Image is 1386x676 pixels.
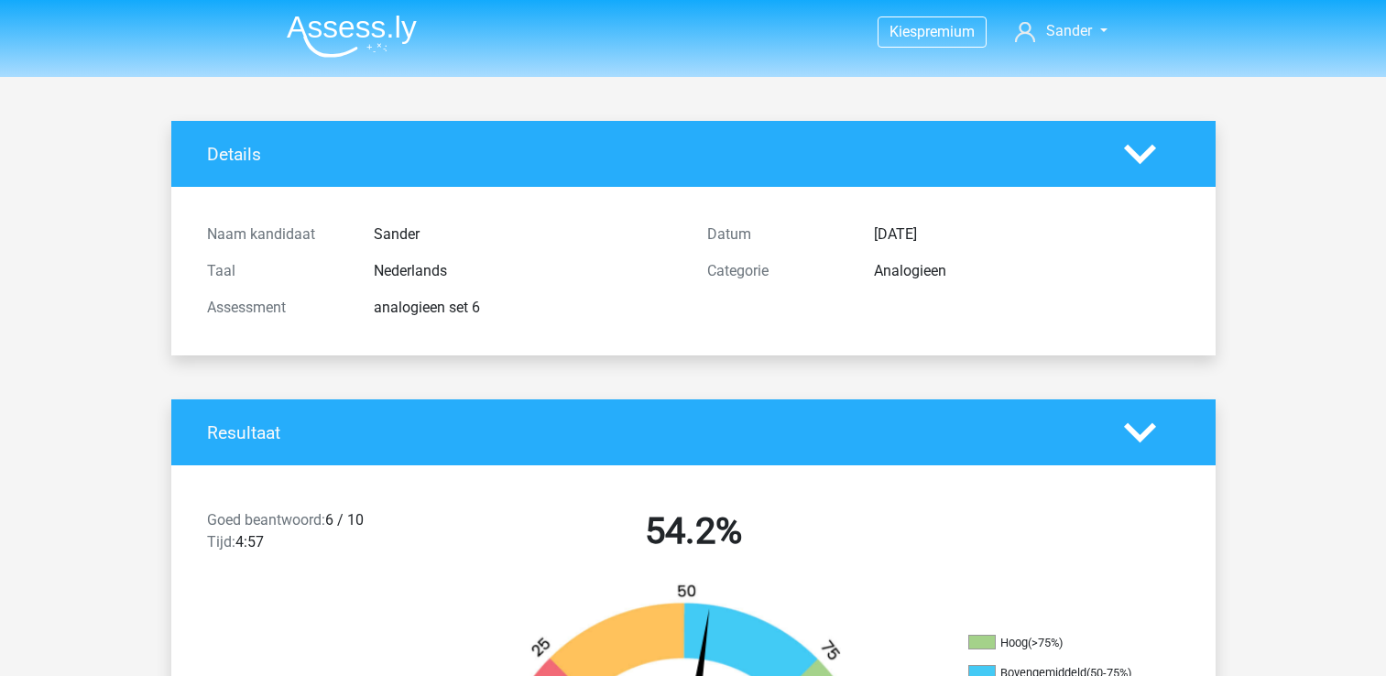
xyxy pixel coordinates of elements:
[360,297,693,319] div: analogieen set 6
[207,144,1097,165] h4: Details
[207,533,235,551] span: Tijd:
[287,15,417,58] img: Assessly
[889,23,917,40] span: Kies
[879,19,986,44] a: Kiespremium
[207,422,1097,443] h4: Resultaat
[693,260,860,282] div: Categorie
[693,224,860,245] div: Datum
[207,511,325,529] span: Goed beantwoord:
[360,224,693,245] div: Sander
[968,635,1151,651] li: Hoog
[917,23,975,40] span: premium
[860,224,1194,245] div: [DATE]
[1008,20,1114,42] a: Sander
[1028,636,1063,649] div: (>75%)
[193,509,443,561] div: 6 / 10 4:57
[860,260,1194,282] div: Analogieen
[193,224,360,245] div: Naam kandidaat
[193,260,360,282] div: Taal
[457,509,930,553] h2: 54.2%
[1046,22,1092,39] span: Sander
[193,297,360,319] div: Assessment
[360,260,693,282] div: Nederlands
